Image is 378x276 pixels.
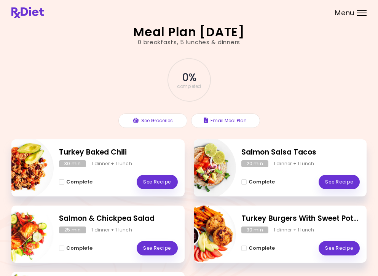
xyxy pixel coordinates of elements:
[59,227,86,233] div: 25 min
[59,244,93,253] button: Complete - Salmon & Chickpea Salad
[91,160,132,167] div: 1 dinner + 1 lunch
[173,203,236,266] img: Info - Turkey Burgers With Sweet Potato Fries
[241,147,360,158] h2: Salmon Salsa Tacos
[274,227,314,233] div: 1 dinner + 1 lunch
[138,38,240,47] div: 0 breakfasts , 5 lunches & dinners
[173,136,236,199] img: Info - Salmon Salsa Tacos
[191,113,260,128] button: Email Meal Plan
[274,160,314,167] div: 1 dinner + 1 lunch
[137,241,178,255] a: See Recipe - Salmon & Chickpea Salad
[11,7,44,18] img: RxDiet
[59,213,178,224] h2: Salmon & Chickpea Salad
[137,175,178,189] a: See Recipe - Turkey Baked Chili
[91,227,132,233] div: 1 dinner + 1 lunch
[66,245,93,251] span: Complete
[59,177,93,187] button: Complete - Turkey Baked Chili
[118,113,187,128] button: See Groceries
[241,227,268,233] div: 30 min
[177,84,201,89] span: completed
[319,241,360,255] a: See Recipe - Turkey Burgers With Sweet Potato Fries
[249,179,275,185] span: Complete
[182,71,196,84] span: 0 %
[59,160,86,167] div: 30 min
[133,26,245,38] h2: Meal Plan [DATE]
[66,179,93,185] span: Complete
[335,10,354,16] span: Menu
[241,160,268,167] div: 20 min
[241,244,275,253] button: Complete - Turkey Burgers With Sweet Potato Fries
[241,213,360,224] h2: Turkey Burgers With Sweet Potato Fries
[241,177,275,187] button: Complete - Salmon Salsa Tacos
[319,175,360,189] a: See Recipe - Salmon Salsa Tacos
[59,147,178,158] h2: Turkey Baked Chili
[249,245,275,251] span: Complete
